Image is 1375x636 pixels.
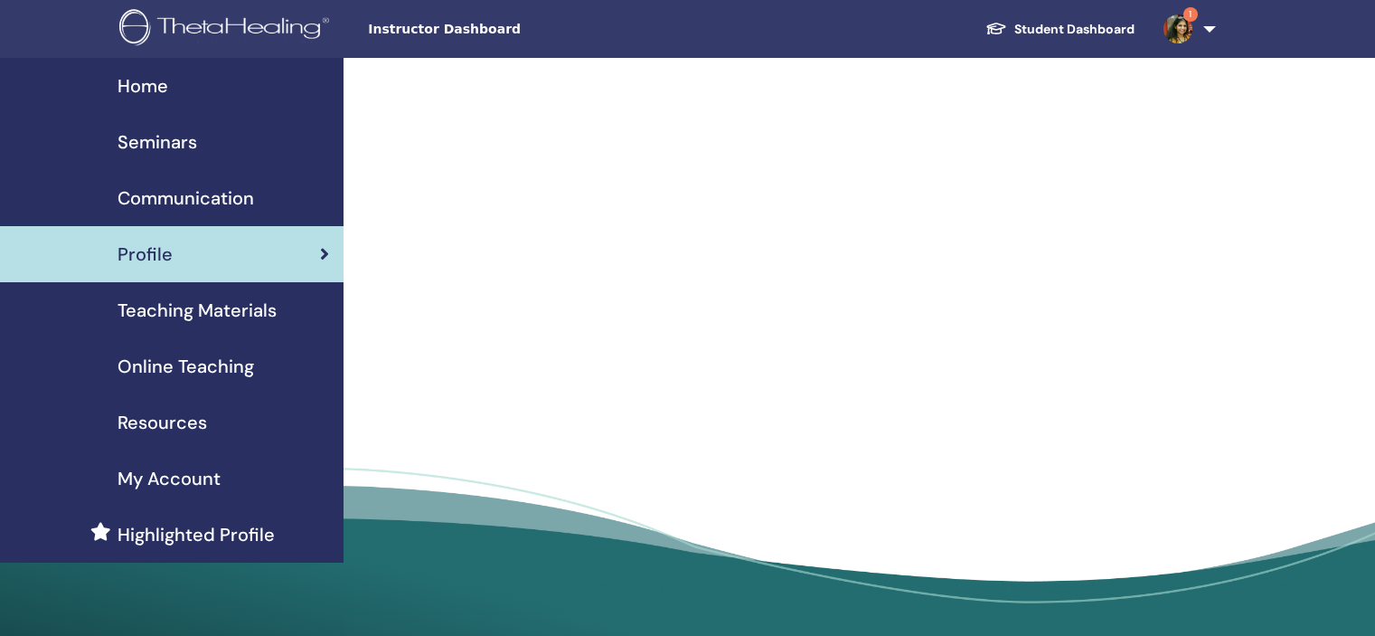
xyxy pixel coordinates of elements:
span: 1 [1183,7,1198,22]
img: logo.png [119,9,335,50]
span: Online Teaching [118,353,254,380]
span: Highlighted Profile [118,521,275,548]
span: Seminars [118,128,197,156]
img: graduation-cap-white.svg [985,21,1007,36]
span: Instructor Dashboard [368,20,639,39]
span: Teaching Materials [118,297,277,324]
span: Resources [118,409,207,436]
span: Communication [118,185,254,212]
img: default.jpg [1163,14,1192,43]
a: Student Dashboard [971,13,1149,46]
span: Profile [118,241,173,268]
span: Home [118,72,168,100]
span: My Account [118,465,221,492]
